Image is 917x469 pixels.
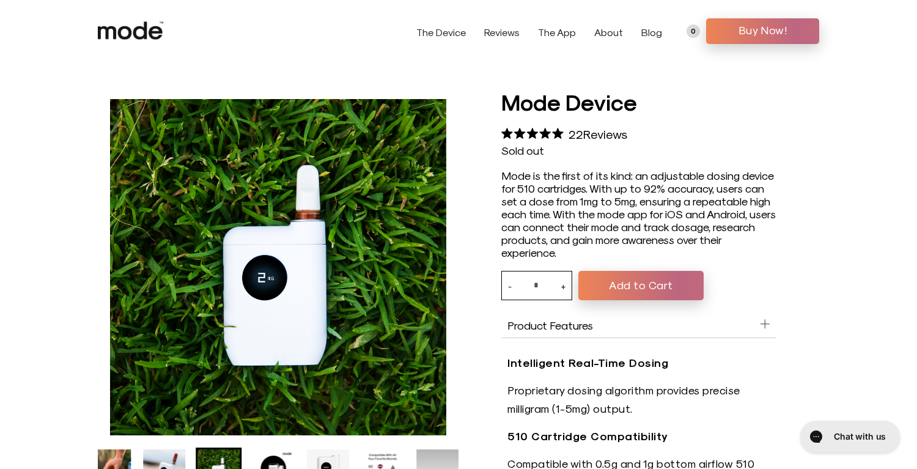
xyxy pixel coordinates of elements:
[507,356,668,369] strong: Intelligent Real-Time Dosing
[416,26,466,38] a: The Device
[578,271,704,300] button: Add to Cart
[501,144,544,157] span: Sold out
[110,99,446,435] div: Mode Device product carousel
[594,26,623,38] a: About
[538,26,576,38] a: The App
[794,416,905,457] iframe: Gorgias live chat messenger
[706,18,819,44] a: Buy Now!
[715,21,810,39] span: Buy Now!
[501,122,627,144] div: 22Reviews
[110,99,446,435] img: Mode Device
[687,24,700,38] a: 0
[507,381,770,418] p: Proprietary dosing algorithm provides precise milligram (1-5mg) output.
[583,127,627,141] span: Reviews
[569,127,583,141] span: 22
[561,271,565,300] button: +
[110,99,446,435] li: 4 of 8
[501,169,776,259] div: Mode is the first of its kind: an adjustable dosing device for 510 cartridges. With up to 92% acc...
[508,271,512,300] button: -
[641,26,662,38] a: Blog
[501,87,776,116] h1: Mode Device
[484,26,520,38] a: Reviews
[507,429,668,442] strong: 510 Cartridge Compatibility
[507,319,593,331] span: Product Features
